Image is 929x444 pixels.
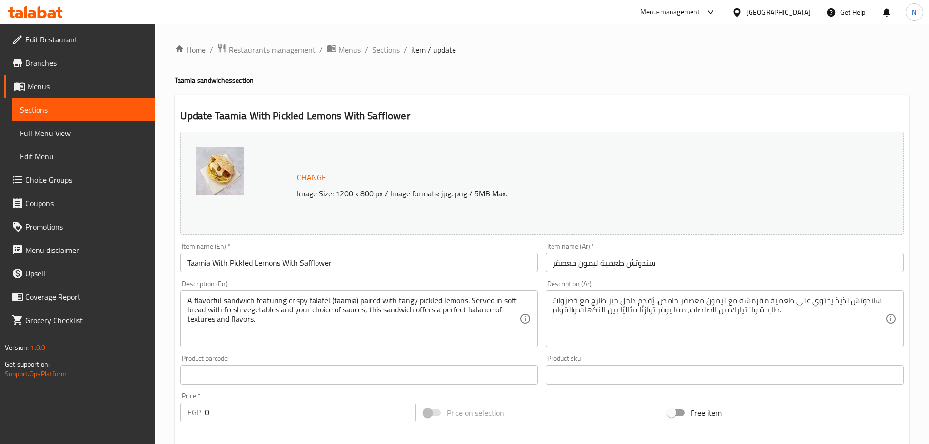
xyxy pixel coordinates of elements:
[546,365,904,385] input: Please enter product sku
[372,44,400,56] a: Sections
[25,221,147,232] span: Promotions
[404,44,407,56] li: /
[27,80,147,92] span: Menus
[4,285,155,309] a: Coverage Report
[4,215,155,238] a: Promotions
[447,407,504,419] span: Price on selection
[25,34,147,45] span: Edit Restaurant
[175,76,909,85] h4: Taamia sandwiches section
[5,367,67,380] a: Support.OpsPlatform
[196,147,244,195] img: zezo_taamia_with_pastrami638634682932129528.jpg
[25,268,147,279] span: Upsell
[4,28,155,51] a: Edit Restaurant
[553,296,885,342] textarea: ساندوتش لذيذ يحتوي على طعمية مقرمشة مع ليمون معصفر حامض. يُقدم داخل خبز طازج مع خضروات طازجة واخت...
[297,171,326,185] span: Change
[691,407,722,419] span: Free item
[411,44,456,56] span: item / update
[4,192,155,215] a: Coupons
[746,7,810,18] div: [GEOGRAPHIC_DATA]
[12,98,155,121] a: Sections
[319,44,323,56] li: /
[180,365,538,385] input: Please enter product barcode
[4,51,155,75] a: Branches
[20,127,147,139] span: Full Menu View
[12,145,155,168] a: Edit Menu
[327,43,361,56] a: Menus
[25,244,147,256] span: Menu disclaimer
[338,44,361,56] span: Menus
[25,291,147,303] span: Coverage Report
[229,44,316,56] span: Restaurants management
[912,7,916,18] span: N
[20,104,147,116] span: Sections
[4,309,155,332] a: Grocery Checklist
[5,341,29,354] span: Version:
[25,174,147,186] span: Choice Groups
[175,43,909,56] nav: breadcrumb
[4,168,155,192] a: Choice Groups
[180,253,538,272] input: Enter name En
[210,44,213,56] li: /
[217,43,316,56] a: Restaurants management
[187,296,520,342] textarea: A flavorful sandwich featuring crispy falafel (taamia) paired with tangy pickled lemons. Served i...
[205,403,416,422] input: Please enter price
[25,57,147,69] span: Branches
[4,262,155,285] a: Upsell
[12,121,155,145] a: Full Menu View
[5,358,50,370] span: Get support on:
[175,44,206,56] a: Home
[4,238,155,262] a: Menu disclaimer
[25,197,147,209] span: Coupons
[640,6,700,18] div: Menu-management
[365,44,368,56] li: /
[293,188,813,199] p: Image Size: 1200 x 800 px / Image formats: jpg, png / 5MB Max.
[546,253,904,272] input: Enter name Ar
[20,151,147,162] span: Edit Menu
[30,341,45,354] span: 1.0.0
[180,109,904,123] h2: Update Taamia With Pickled Lemons With Safflower
[187,406,201,418] p: EGP
[4,75,155,98] a: Menus
[25,314,147,326] span: Grocery Checklist
[293,168,330,188] button: Change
